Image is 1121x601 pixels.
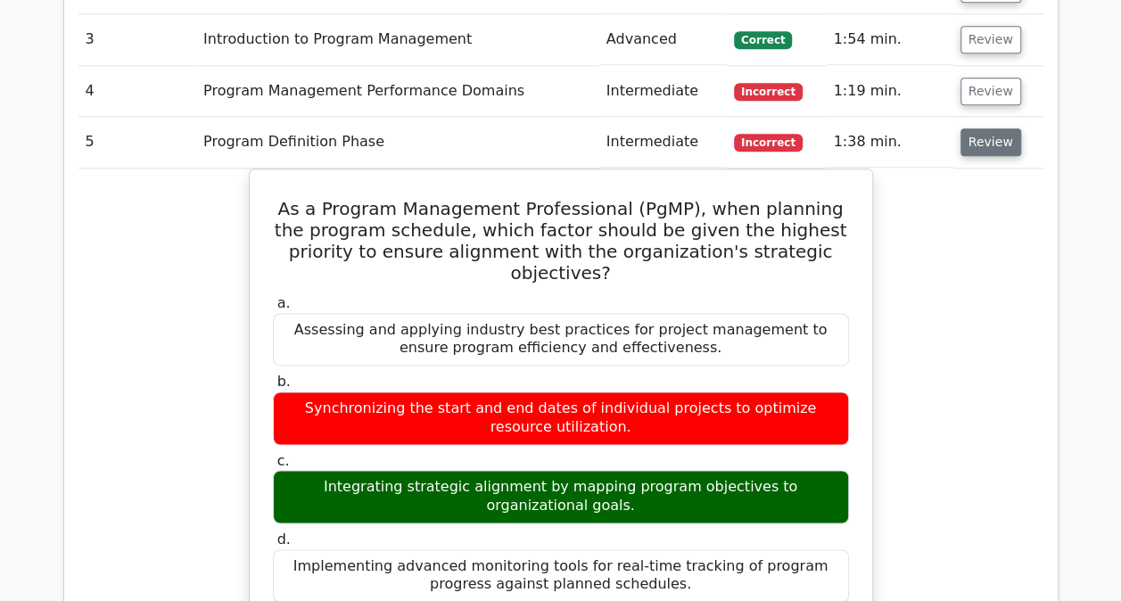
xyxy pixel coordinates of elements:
[960,78,1021,105] button: Review
[273,391,849,445] div: Synchronizing the start and end dates of individual projects to optimize resource utilization.
[273,313,849,366] div: Assessing and applying industry best practices for project management to ensure program efficienc...
[734,31,792,49] span: Correct
[277,531,291,547] span: d.
[196,117,599,168] td: Program Definition Phase
[277,452,290,469] span: c.
[196,66,599,117] td: Program Management Performance Domains
[277,373,291,390] span: b.
[271,198,851,284] h5: As a Program Management Professional (PgMP), when planning the program schedule, which factor sho...
[826,117,952,168] td: 1:38 min.
[277,294,291,311] span: a.
[599,117,727,168] td: Intermediate
[78,117,197,168] td: 5
[960,128,1021,156] button: Review
[826,66,952,117] td: 1:19 min.
[273,470,849,523] div: Integrating strategic alignment by mapping program objectives to organizational goals.
[599,14,727,65] td: Advanced
[78,14,197,65] td: 3
[960,26,1021,54] button: Review
[196,14,599,65] td: Introduction to Program Management
[734,83,803,101] span: Incorrect
[78,66,197,117] td: 4
[826,14,952,65] td: 1:54 min.
[734,134,803,152] span: Incorrect
[599,66,727,117] td: Intermediate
